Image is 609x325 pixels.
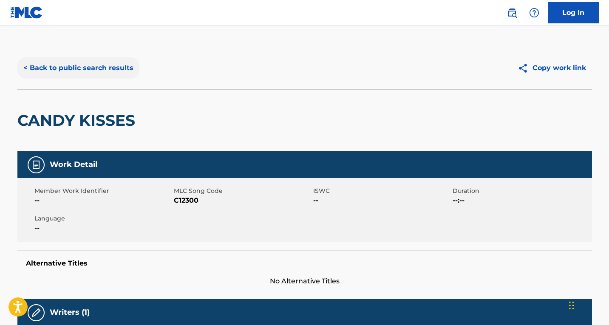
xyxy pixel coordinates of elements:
[17,276,592,286] span: No Alternative Titles
[313,187,450,195] span: ISWC
[34,214,172,223] span: Language
[313,195,450,206] span: --
[50,308,90,317] h5: Writers (1)
[453,187,590,195] span: Duration
[34,223,172,233] span: --
[10,6,43,19] img: MLC Logo
[50,160,97,170] h5: Work Detail
[507,8,517,18] img: search
[518,63,533,73] img: Copy work link
[34,195,172,206] span: --
[548,2,599,23] a: Log In
[529,8,539,18] img: help
[26,259,584,268] h5: Alternative Titles
[31,308,41,318] img: Writers
[504,4,521,21] a: Public Search
[512,57,592,79] button: Copy work link
[569,293,574,318] div: Drag
[567,284,609,325] iframe: Chat Widget
[174,195,311,206] span: C12300
[174,187,311,195] span: MLC Song Code
[34,187,172,195] span: Member Work Identifier
[17,111,139,130] h2: CANDY KISSES
[526,4,543,21] div: Help
[453,195,590,206] span: --:--
[31,160,41,170] img: Work Detail
[17,57,139,79] button: < Back to public search results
